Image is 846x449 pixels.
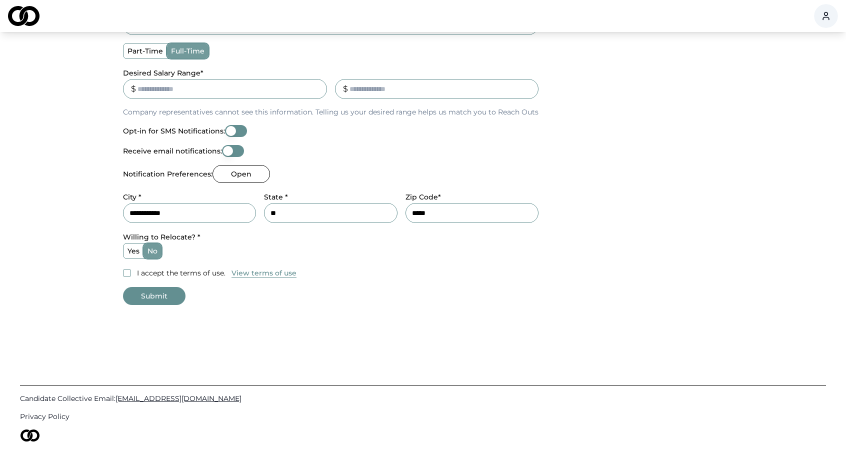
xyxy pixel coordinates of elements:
a: Privacy Policy [20,411,826,421]
img: logo [8,6,39,26]
button: Open [212,165,270,183]
label: no [143,243,161,258]
div: $ [343,83,348,95]
label: Notification Preferences: [123,170,212,177]
label: part-time [123,43,167,58]
a: Candidate Collective Email:[EMAIL_ADDRESS][DOMAIN_NAME] [20,393,826,403]
label: Willing to Relocate? * [123,232,200,241]
span: [EMAIL_ADDRESS][DOMAIN_NAME] [115,394,241,403]
a: View terms of use [231,267,296,279]
label: _ [335,68,338,77]
label: Receive email notifications: [123,147,222,154]
p: Company representatives cannot see this information. Telling us your desired range helps us match... [123,107,538,117]
div: $ [131,83,136,95]
label: City * [123,192,141,201]
label: Opt-in for SMS Notifications: [123,127,225,134]
label: Zip Code* [405,192,441,201]
label: full-time [167,43,208,58]
label: I accept the terms of use. [137,268,225,278]
label: Desired Salary Range * [123,68,203,77]
button: View terms of use [231,268,296,278]
label: yes [123,243,143,258]
button: Submit [123,287,185,305]
label: State * [264,192,288,201]
img: logo [20,429,40,441]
